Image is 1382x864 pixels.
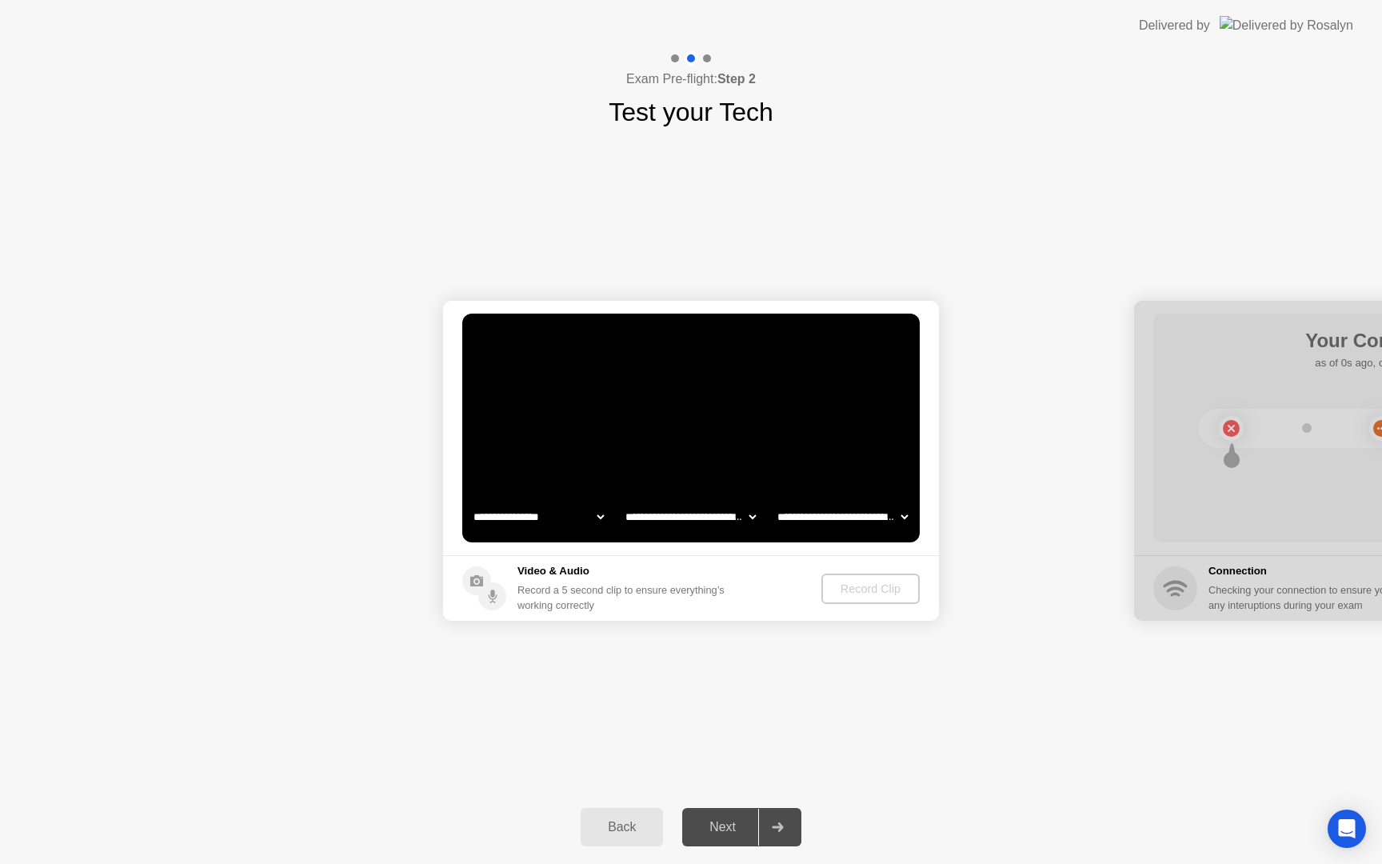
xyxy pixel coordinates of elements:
select: Available cameras [470,501,607,533]
h4: Exam Pre-flight: [626,70,756,89]
div: Delivered by [1139,16,1210,35]
div: Record a 5 second clip to ensure everything’s working correctly [517,582,731,613]
div: Open Intercom Messenger [1328,810,1366,848]
b: Step 2 [717,72,756,86]
select: Available speakers [622,501,759,533]
img: Delivered by Rosalyn [1220,16,1353,34]
div: Record Clip [828,582,913,595]
button: Record Clip [821,574,920,604]
div: Next [687,820,758,834]
button: Back [581,808,663,846]
div: Back [585,820,658,834]
select: Available microphones [774,501,911,533]
h1: Test your Tech [609,93,773,131]
button: Next [682,808,801,846]
h5: Video & Audio [517,563,731,579]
